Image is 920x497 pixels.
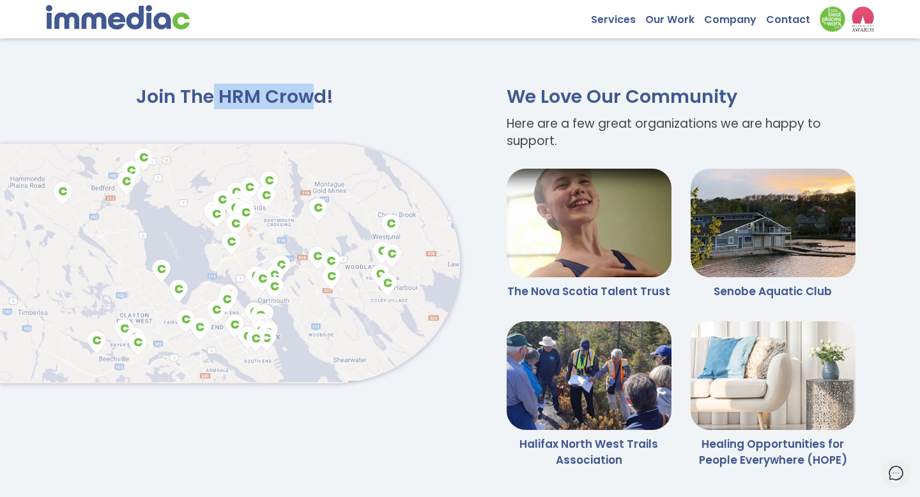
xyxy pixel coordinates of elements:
a: The Nova Scotia Talent Trust [507,284,670,299]
a: Senobe Aquatic Club [714,284,832,299]
img: immediac [46,5,190,29]
img: Senobe Aquatic Club [691,169,855,277]
a: Services [591,6,645,26]
a: Our Work [645,6,704,26]
a: Halifax North West Trails Association [519,436,658,468]
a: Contact [766,6,820,26]
img: logo2_wea_nobg.webp [852,6,874,32]
img: Down [820,6,845,32]
a: Healing Opportunities for People Everywhere (HOPE) [699,436,847,468]
h2: We Love Our Community [497,85,865,109]
a: Company [704,6,766,26]
img: Halifax North West Trails Association [507,321,671,429]
img: Healing Opportunities for People Everywhere (HOPE) [691,321,855,429]
img: The Nova Scotia Talent Trust [507,169,671,277]
h4: Here are a few great organizations we are happy to support. [497,115,865,149]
